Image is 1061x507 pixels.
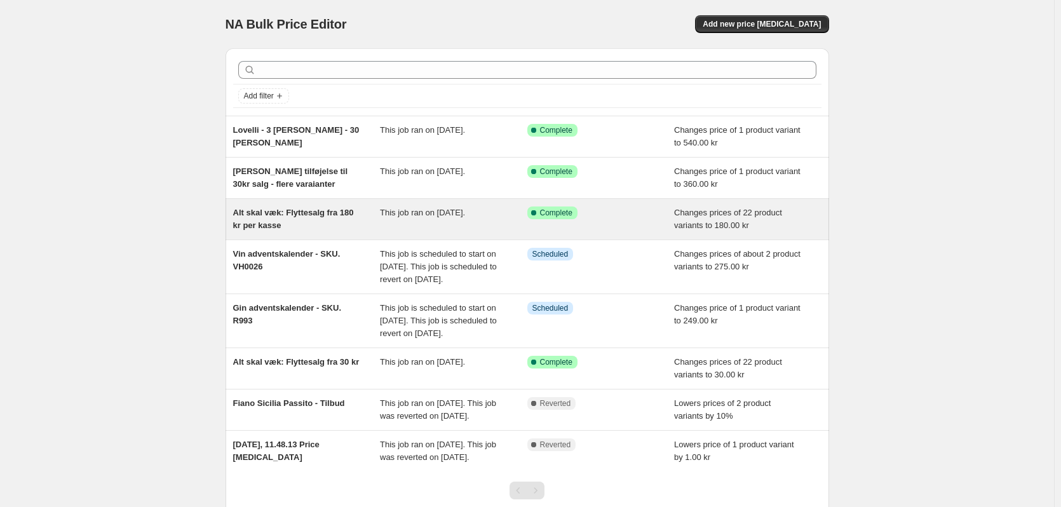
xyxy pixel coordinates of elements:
span: Lowers prices of 2 product variants by 10% [674,398,771,421]
span: Alt skal væk: Flyttesalg fra 180 kr per kasse [233,208,354,230]
span: This job ran on [DATE]. [380,166,465,176]
button: Add filter [238,88,289,104]
span: Changes price of 1 product variant to 360.00 kr [674,166,801,189]
span: This job ran on [DATE]. This job was reverted on [DATE]. [380,398,496,421]
span: Reverted [540,440,571,450]
span: Complete [540,208,572,218]
span: Complete [540,357,572,367]
span: Lowers price of 1 product variant by 1.00 kr [674,440,794,462]
span: Gin adventskalender - SKU. R993 [233,303,342,325]
span: Scheduled [532,303,569,313]
span: NA Bulk Price Editor [226,17,347,31]
span: Alt skal væk: Flyttesalg fra 30 kr [233,357,360,367]
button: Add new price [MEDICAL_DATA] [695,15,828,33]
span: This job ran on [DATE]. [380,357,465,367]
span: This job is scheduled to start on [DATE]. This job is scheduled to revert on [DATE]. [380,303,497,338]
span: Lovelli - 3 [PERSON_NAME] - 30 [PERSON_NAME] [233,125,360,147]
span: Changes prices of about 2 product variants to 275.00 kr [674,249,801,271]
span: Changes prices of 22 product variants to 30.00 kr [674,357,782,379]
span: This job ran on [DATE]. This job was reverted on [DATE]. [380,440,496,462]
span: Complete [540,125,572,135]
span: Add new price [MEDICAL_DATA] [703,19,821,29]
span: This job ran on [DATE]. [380,208,465,217]
span: Reverted [540,398,571,409]
span: Changes price of 1 product variant to 540.00 kr [674,125,801,147]
span: Scheduled [532,249,569,259]
nav: Pagination [510,482,544,499]
span: This job is scheduled to start on [DATE]. This job is scheduled to revert on [DATE]. [380,249,497,284]
span: Changes price of 1 product variant to 249.00 kr [674,303,801,325]
span: [DATE], 11.48.13 Price [MEDICAL_DATA] [233,440,320,462]
span: Changes prices of 22 product variants to 180.00 kr [674,208,782,230]
span: Vin adventskalender - SKU. VH0026 [233,249,341,271]
span: Complete [540,166,572,177]
span: Fiano Sicilia Passito - Tilbud [233,398,345,408]
span: Add filter [244,91,274,101]
span: This job ran on [DATE]. [380,125,465,135]
span: [PERSON_NAME] tilføjelse til 30kr salg - flere varaianter [233,166,348,189]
